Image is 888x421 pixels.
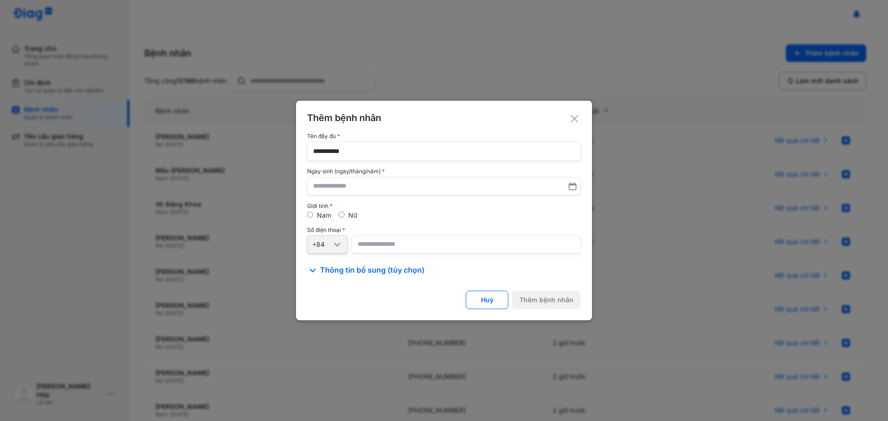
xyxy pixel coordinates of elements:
div: +84 [312,240,332,249]
div: Ngày sinh (ngày/tháng/năm) [307,168,581,175]
div: Giới tính [307,203,581,209]
button: Huỷ [466,291,508,309]
label: Nam [317,211,331,219]
div: Thêm bệnh nhân [307,112,581,124]
span: Thông tin bổ sung (tùy chọn) [320,265,425,276]
label: Nữ [348,211,358,219]
button: Thêm bệnh nhân [512,291,581,309]
div: Số điện thoại [307,227,581,233]
div: Tên đầy đủ [307,133,581,140]
div: Thêm bệnh nhân [519,296,573,304]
